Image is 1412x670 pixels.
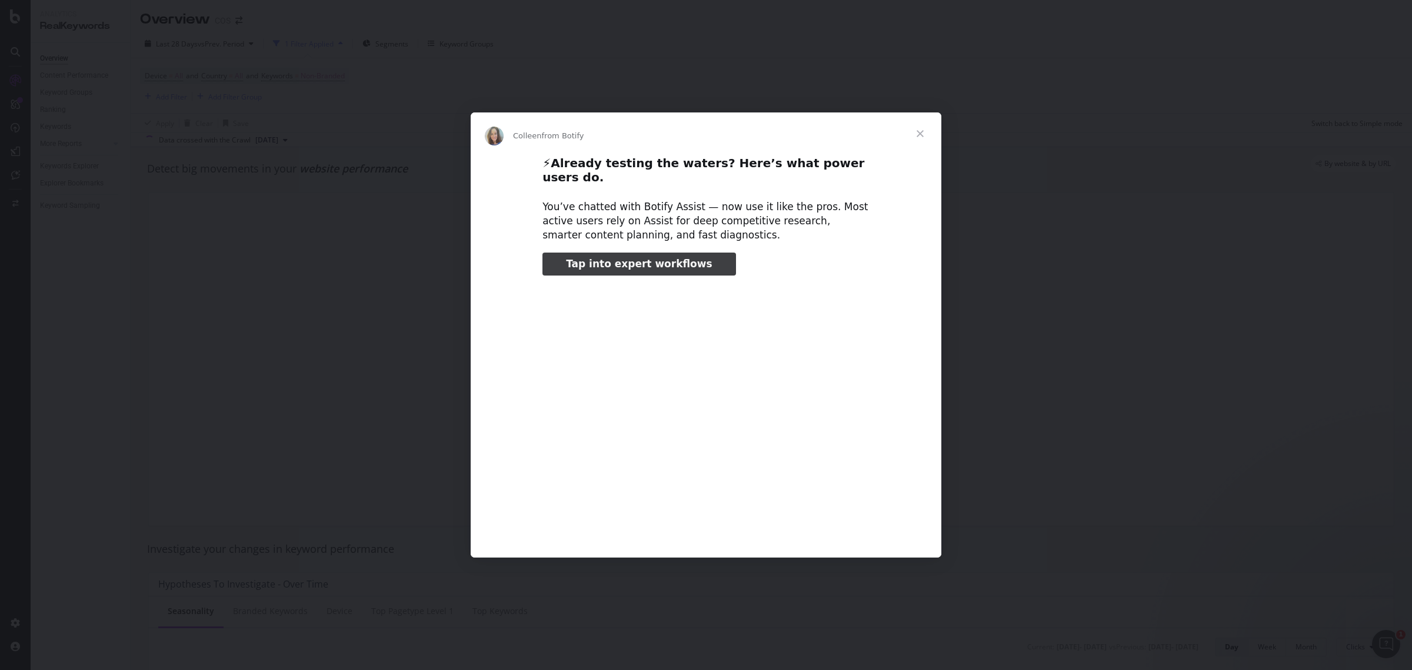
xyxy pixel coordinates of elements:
[485,127,504,145] img: Profile image for Colleen
[542,200,870,242] div: You’ve chatted with Botify Assist — now use it like the pros. Most active users rely on Assist fo...
[513,131,542,140] span: Colleen
[542,156,864,185] b: Already testing the waters? Here’s what power users do.
[542,131,584,140] span: from Botify
[461,286,951,531] video: Play video
[899,112,941,155] span: Close
[566,258,712,270] span: Tap into expert workflows
[542,155,870,192] h2: ⚡
[542,253,735,276] a: Tap into expert workflows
